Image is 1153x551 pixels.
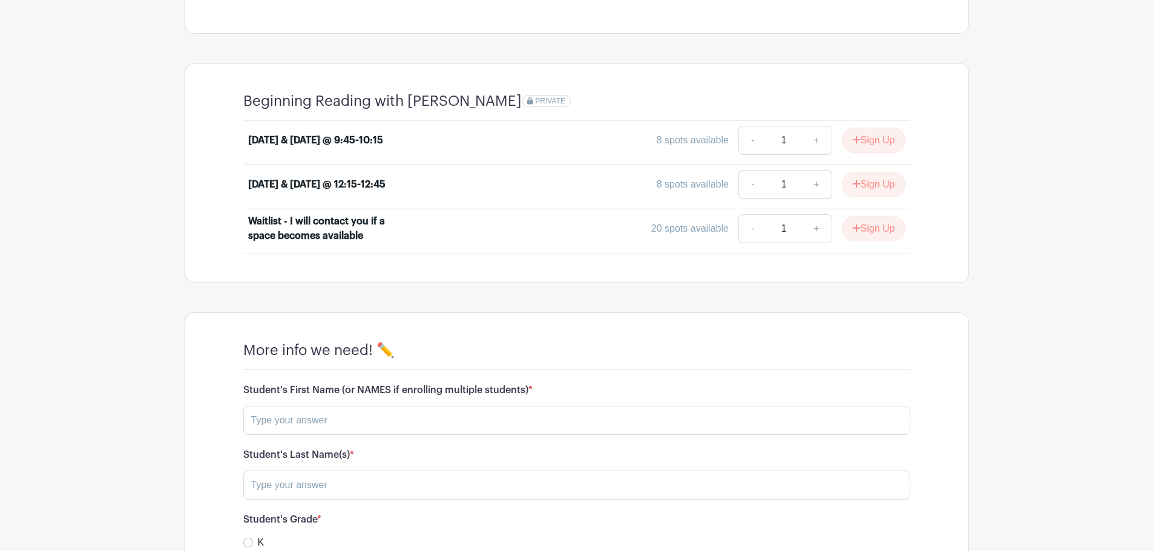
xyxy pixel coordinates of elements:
[243,471,910,500] input: Type your answer
[842,128,905,153] button: Sign Up
[801,214,832,243] a: +
[657,133,729,148] div: 8 spots available
[738,214,766,243] a: -
[243,449,910,461] h6: Student's Last Name(s)
[842,216,905,241] button: Sign Up
[801,126,832,155] a: +
[657,177,729,192] div: 8 spots available
[243,406,910,435] input: Type your answer
[842,172,905,197] button: Sign Up
[738,126,766,155] a: -
[243,93,522,110] h4: Beginning Reading with [PERSON_NAME]
[248,177,386,192] div: [DATE] & [DATE] @ 12:15-12:45
[248,133,383,148] div: [DATE] & [DATE] @ 9:45-10:15
[258,535,264,550] label: K
[651,221,729,236] div: 20 spots available
[243,385,910,396] h6: Student's First Name (or NAMES if enrolling multiple students)
[738,170,766,199] a: -
[243,514,910,526] h6: Student's Grade
[248,214,398,243] div: Waitlist - I will contact you if a space becomes available
[535,97,565,105] span: PRIVATE
[243,342,395,359] h4: More info we need! ✏️
[801,170,832,199] a: +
